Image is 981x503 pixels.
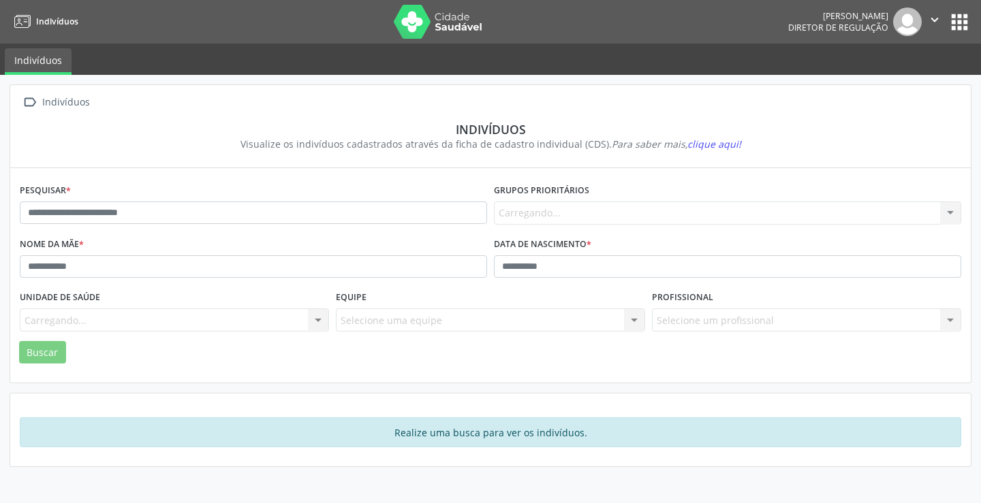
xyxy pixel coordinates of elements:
[40,93,92,112] div: Indivíduos
[922,7,948,36] button: 
[494,234,591,255] label: Data de nascimento
[652,287,713,308] label: Profissional
[29,137,952,151] div: Visualize os indivíduos cadastrados através da ficha de cadastro individual (CDS).
[20,93,40,112] i: 
[20,234,84,255] label: Nome da mãe
[687,137,741,150] span: clique aqui!
[5,48,72,75] a: Indivíduos
[948,10,971,34] button: apps
[36,16,78,27] span: Indivíduos
[20,287,100,308] label: Unidade de saúde
[612,137,741,150] i: Para saber mais,
[494,180,589,201] label: Grupos prioritários
[788,22,888,33] span: Diretor de regulação
[893,7,922,36] img: img
[788,10,888,22] div: [PERSON_NAME]
[10,10,78,33] a: Indivíduos
[927,12,942,27] i: 
[20,417,961,447] div: Realize uma busca para ver os indivíduos.
[20,93,92,112] a:  Indivíduos
[336,287,367,308] label: Equipe
[29,122,952,137] div: Indivíduos
[19,341,66,364] button: Buscar
[20,180,71,201] label: Pesquisar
